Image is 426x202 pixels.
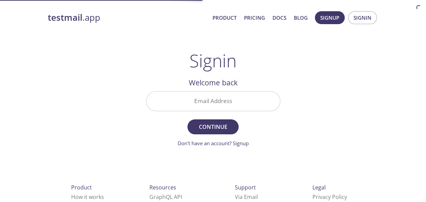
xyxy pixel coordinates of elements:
[71,193,104,201] a: How it works
[235,184,256,191] span: Support
[71,184,92,191] span: Product
[348,11,377,24] button: Signin
[294,13,308,22] a: Blog
[149,193,182,201] a: GraphQL API
[48,12,207,23] a: testmail.app
[149,184,176,191] span: Resources
[312,184,326,191] span: Legal
[320,13,339,22] span: Signup
[235,193,258,201] a: Via Email
[212,13,237,22] a: Product
[312,193,347,201] a: Privacy Policy
[48,12,82,23] strong: testmail
[178,140,249,147] a: Don't have an account? Signup
[315,11,345,24] button: Signup
[189,50,237,71] h1: Signin
[187,119,238,134] button: Continue
[272,13,286,22] a: Docs
[244,13,265,22] a: Pricing
[353,13,371,22] span: Signin
[146,77,280,88] h2: Welcome back
[195,122,231,132] span: Continue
